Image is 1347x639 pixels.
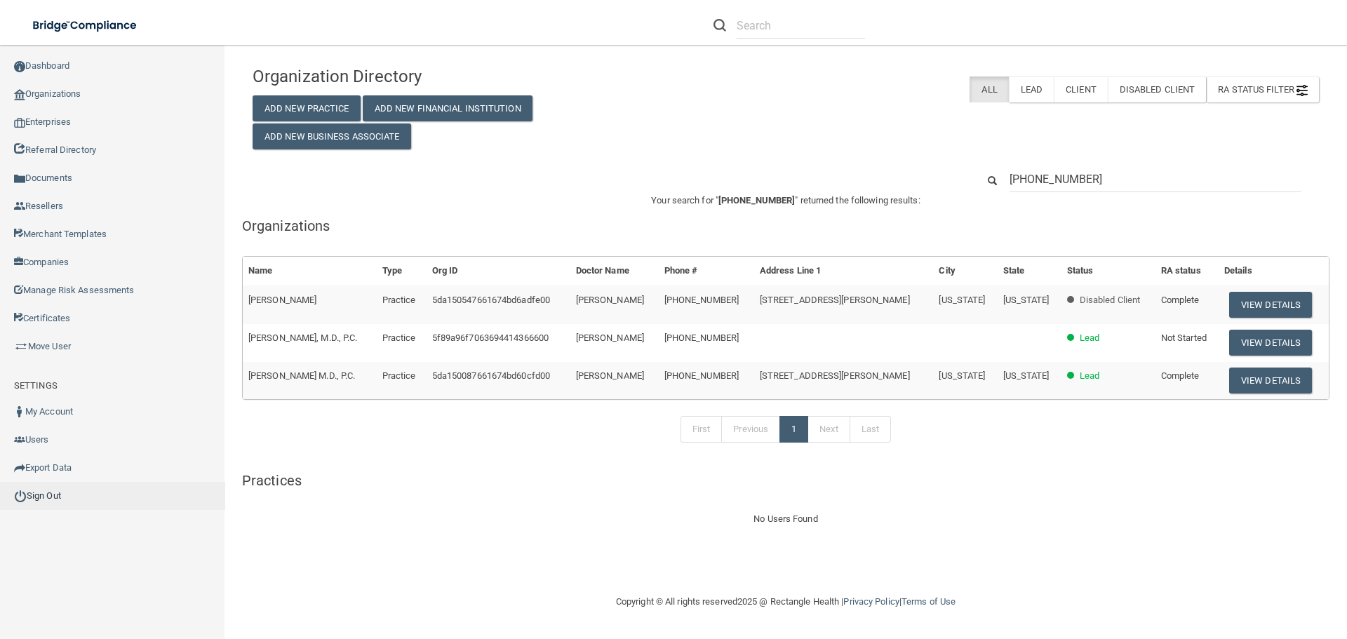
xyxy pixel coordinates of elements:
[664,370,739,381] span: [PHONE_NUMBER]
[843,596,899,607] a: Privacy Policy
[1161,370,1200,381] span: Complete
[664,295,739,305] span: [PHONE_NUMBER]
[21,11,150,40] img: bridge_compliance_login_screen.278c3ca4.svg
[1229,330,1312,356] button: View Details
[432,370,550,381] span: 5da150087661674bd60cfd00
[902,596,956,607] a: Terms of Use
[718,195,795,206] span: [PHONE_NUMBER]
[1009,76,1054,102] label: Lead
[253,95,361,121] button: Add New Practice
[754,257,934,285] th: Address Line 1
[1054,76,1108,102] label: Client
[570,257,659,285] th: Doctor Name
[248,332,358,343] span: [PERSON_NAME], M.D., P.C.
[1003,370,1050,381] span: [US_STATE]
[681,416,723,443] a: First
[1161,295,1200,305] span: Complete
[1218,84,1308,95] span: RA Status Filter
[1219,257,1329,285] th: Details
[1296,85,1308,96] img: icon-filter@2x.21656d0b.png
[253,67,594,86] h4: Organization Directory
[1080,330,1099,347] p: Lead
[659,257,754,285] th: Phone #
[1161,332,1207,343] span: Not Started
[242,511,1329,527] div: No Users Found
[14,462,25,473] img: icon-export.b9366987.png
[242,192,1329,209] p: Your search for " " returned the following results:
[737,13,865,39] input: Search
[939,295,985,305] span: [US_STATE]
[432,332,549,343] span: 5f89a96f7063694414366600
[576,370,644,381] span: [PERSON_NAME]
[243,257,377,285] th: Name
[1080,368,1099,384] p: Lead
[14,201,25,212] img: ic_reseller.de258add.png
[970,76,1008,102] label: All
[1229,368,1312,394] button: View Details
[382,370,416,381] span: Practice
[14,434,25,445] img: icon-users.e205127d.png
[242,473,1329,488] h5: Practices
[14,61,25,72] img: ic_dashboard_dark.d01f4a41.png
[933,257,997,285] th: City
[253,123,411,149] button: Add New Business Associate
[14,118,25,128] img: enterprise.0d942306.png
[1003,295,1050,305] span: [US_STATE]
[998,257,1061,285] th: State
[760,295,910,305] span: [STREET_ADDRESS][PERSON_NAME]
[14,490,27,502] img: ic_power_dark.7ecde6b1.png
[1229,292,1312,318] button: View Details
[713,19,726,32] img: ic-search.3b580494.png
[382,295,416,305] span: Practice
[1155,257,1219,285] th: RA status
[248,295,316,305] span: [PERSON_NAME]
[760,370,910,381] span: [STREET_ADDRESS][PERSON_NAME]
[530,579,1042,624] div: Copyright © All rights reserved 2025 @ Rectangle Health | |
[14,406,25,417] img: ic_user_dark.df1a06c3.png
[377,257,427,285] th: Type
[1010,166,1301,192] input: Search
[432,295,550,305] span: 5da150547661674bd6adfe00
[1108,76,1207,102] label: Disabled Client
[850,416,891,443] a: Last
[576,332,644,343] span: [PERSON_NAME]
[14,339,28,354] img: briefcase.64adab9b.png
[779,416,808,443] a: 1
[14,173,25,184] img: icon-documents.8dae5593.png
[576,295,644,305] span: [PERSON_NAME]
[248,370,355,381] span: [PERSON_NAME] M.D., P.C.
[1080,292,1141,309] p: Disabled Client
[664,332,739,343] span: [PHONE_NUMBER]
[14,377,58,394] label: SETTINGS
[721,416,780,443] a: Previous
[242,218,1329,234] h5: Organizations
[14,89,25,100] img: organization-icon.f8decf85.png
[1061,257,1155,285] th: Status
[363,95,532,121] button: Add New Financial Institution
[939,370,985,381] span: [US_STATE]
[807,416,850,443] a: Next
[427,257,570,285] th: Org ID
[382,332,416,343] span: Practice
